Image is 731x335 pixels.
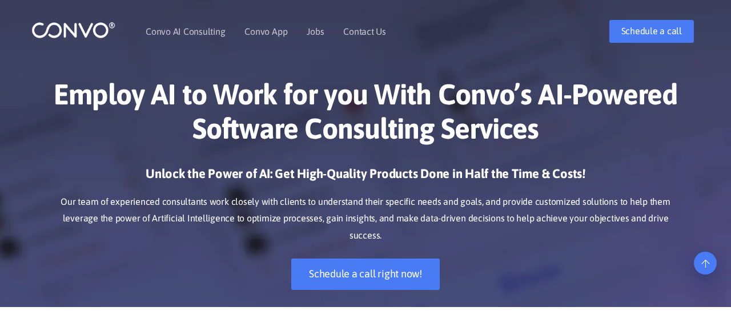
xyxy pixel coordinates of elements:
a: Jobs [307,27,324,36]
p: Our team of experienced consultants work closely with clients to understand their specific needs ... [49,193,682,245]
a: Convo AI Consulting [146,27,225,36]
h1: Employ AI to Work for you With Convo’s AI-Powered Software Consulting Services [49,77,682,154]
a: Schedule a call [609,20,694,43]
a: Contact Us [343,27,386,36]
img: logo_1.png [31,21,115,39]
a: Schedule a call right now! [291,259,440,290]
h3: Unlock the Power of AI: Get High-Quality Products Done in Half the Time & Costs! [49,166,682,191]
a: Convo App [244,27,287,36]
